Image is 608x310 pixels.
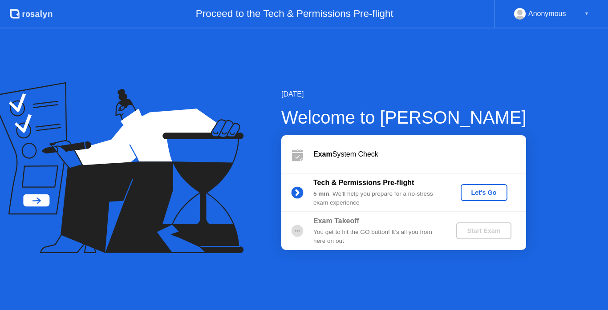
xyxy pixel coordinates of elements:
[313,150,332,158] b: Exam
[460,227,507,234] div: Start Exam
[461,184,507,201] button: Let's Go
[313,149,526,160] div: System Check
[313,179,414,186] b: Tech & Permissions Pre-flight
[313,217,359,225] b: Exam Takeoff
[528,8,566,20] div: Anonymous
[313,189,442,208] div: : We’ll help you prepare for a no-stress exam experience
[281,89,527,100] div: [DATE]
[281,104,527,131] div: Welcome to [PERSON_NAME]
[313,228,442,246] div: You get to hit the GO button! It’s all you from here on out
[456,222,511,239] button: Start Exam
[313,190,329,197] b: 5 min
[584,8,589,20] div: ▼
[464,189,504,196] div: Let's Go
